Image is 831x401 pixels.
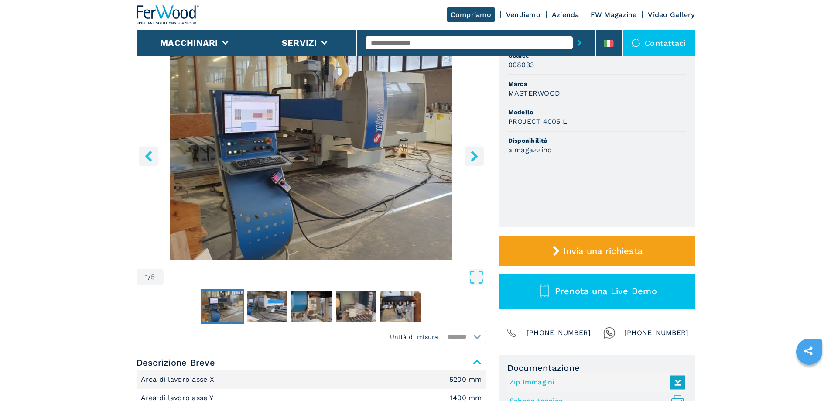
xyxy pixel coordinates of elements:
[137,355,486,370] span: Descrizione Breve
[508,145,552,155] h3: a magazzino
[145,274,148,281] span: 1
[508,117,568,127] h3: PROJECT 4005 L
[449,376,482,383] em: 5200 mm
[527,327,591,339] span: [PHONE_NUMBER]
[508,79,686,88] span: Marca
[648,10,694,19] a: Video Gallery
[139,146,158,166] button: left-button
[137,49,486,260] img: Centro di lavoro a 5 assi MASTERWOOD PROJECT 4005 L
[151,274,155,281] span: 5
[137,5,199,24] img: Ferwood
[555,286,657,296] span: Prenota una Live Demo
[137,289,486,324] nav: Thumbnail Navigation
[508,88,561,98] h3: MASTERWOOD
[552,10,579,19] a: Azienda
[202,291,243,322] img: 575117e5b2ef487ccee673701c904300
[506,10,540,19] a: Vendiamo
[623,30,695,56] div: Contattaci
[508,60,534,70] h3: 008033
[603,327,616,339] img: Whatsapp
[507,363,687,373] span: Documentazione
[148,274,151,281] span: /
[508,108,686,117] span: Modello
[508,136,686,145] span: Disponibilità
[794,362,824,394] iframe: Chat
[465,146,484,166] button: right-button
[379,289,422,324] button: Go to Slide 5
[290,289,333,324] button: Go to Slide 3
[141,375,217,384] p: Area di lavoro asse X
[245,289,289,324] button: Go to Slide 2
[334,289,378,324] button: Go to Slide 4
[632,38,640,47] img: Contattaci
[137,49,486,260] div: Go to Slide 1
[291,291,332,322] img: 2b5d3fe8986a1bc4ab638a8c685c2e89
[624,327,689,339] span: [PHONE_NUMBER]
[506,327,518,339] img: Phone
[499,236,695,266] button: Invia una richiesta
[201,289,244,324] button: Go to Slide 1
[797,340,819,362] a: sharethis
[510,375,681,390] a: Zip Immagini
[447,7,495,22] a: Compriamo
[336,291,376,322] img: cbdd323219cd3587047eb020f233bf7a
[247,291,287,322] img: b49c154aaa6b9922d3dd4f96d17c7f05
[160,38,218,48] button: Macchinari
[166,269,484,285] button: Open Fullscreen
[563,246,643,256] span: Invia una richiesta
[390,332,438,341] em: Unità di misura
[591,10,637,19] a: FW Magazine
[282,38,317,48] button: Servizi
[380,291,421,322] img: f0adb17f68feaf55230878cea3774217
[573,33,586,53] button: submit-button
[499,274,695,309] button: Prenota una Live Demo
